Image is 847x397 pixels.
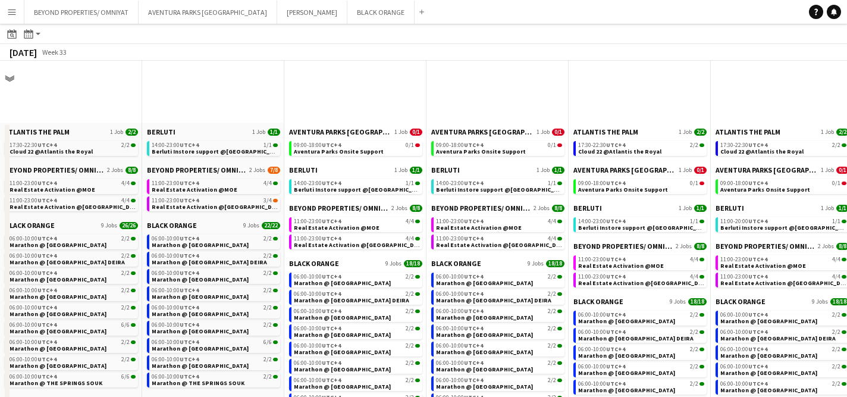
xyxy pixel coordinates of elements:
[152,286,278,300] a: 06:00-10:00UTC+42/2Marathon @ [GEOGRAPHIC_DATA]
[121,142,130,148] span: 2/2
[436,291,483,297] span: 06:00-10:00
[294,141,420,155] a: 09:00-18:00UTC+40/1Aventura Parks Onsite Support
[322,235,341,242] span: UTC+4
[679,129,692,136] span: 1 Job
[152,148,286,155] span: Berluti Instore support @Dubai Mall
[294,279,391,287] span: Marathon @ DUBAI HILLS MALL
[152,180,199,186] span: 11:00-23:00
[347,1,415,24] button: BLACK ORANGE
[578,141,704,155] a: 17:30-22:30UTC+42/2Cloud 22 @Atlantis the Royal
[832,180,840,186] span: 0/1
[322,273,341,280] span: UTC+4
[679,205,692,212] span: 1 Job
[37,196,57,204] span: UTC+4
[552,205,564,212] span: 8/8
[5,221,138,230] a: BLACK ORANGE9 Jobs26/26
[147,221,197,230] span: BLACK ORANGE
[821,167,834,174] span: 1 Job
[289,127,422,136] a: AVENTURA PARKS [GEOGRAPHIC_DATA]1 Job0/1
[821,205,834,212] span: 1 Job
[431,127,564,165] div: AVENTURA PARKS [GEOGRAPHIC_DATA]1 Job0/109:00-18:00UTC+40/1Aventura Parks Onsite Support
[694,243,707,250] span: 8/8
[152,270,199,276] span: 06:00-10:00
[37,252,57,260] span: UTC+4
[578,179,704,193] a: 09:00-18:00UTC+40/1Aventura Parks Onsite Support
[578,279,711,287] span: Real Estate Activation @Nakheel mall
[720,179,846,193] a: 09:00-18:00UTC+40/1Aventura Parks Onsite Support
[431,204,531,212] span: BEYOND PROPERTIES/ OMNIYAT
[322,141,341,149] span: UTC+4
[37,179,57,187] span: UTC+4
[720,274,767,280] span: 11:00-23:00
[147,221,280,230] a: BLACK ORANGE9 Jobs22/22
[431,204,564,259] div: BEYOND PROPERTIES/ OMNIYAT2 Jobs8/811:00-23:00UTC+44/4Real Estate Activation @MOE11:00-23:00UTC+4...
[152,203,284,211] span: Real Estate Activation @Nakheel mall
[548,236,556,242] span: 4/4
[180,235,199,242] span: UTC+4
[573,127,707,136] a: ATLANTIS THE PALM1 Job2/2
[294,241,426,249] span: Real Estate Activation @Nakheel mall
[406,274,414,280] span: 2/2
[720,257,767,262] span: 11:00-23:00
[263,180,272,186] span: 4/4
[147,127,280,165] div: BERLUTI1 Job1/114:00-23:00UTC+41/1Berluti Instore support @[GEOGRAPHIC_DATA]
[690,257,698,262] span: 4/4
[249,167,265,174] span: 2 Jobs
[152,179,278,193] a: 11:00-23:00UTC+44/4Real Estate Activation @MOE
[720,180,767,186] span: 09:00-18:00
[578,217,704,231] a: 14:00-23:00UTC+41/1Berluti Instore support @[GEOGRAPHIC_DATA]
[406,180,414,186] span: 1/1
[147,221,280,397] div: BLACK ORANGE9 Jobs22/2206:00-10:00UTC+42/2Marathon @ [GEOGRAPHIC_DATA]06:00-10:00UTC+42/2Marathon...
[10,269,136,283] a: 06:00-10:00UTC+42/2Marathon @ [GEOGRAPHIC_DATA]
[548,142,556,148] span: 0/1
[5,127,138,165] div: ATLANTIS THE PALM1 Job2/217:30-22:30UTC+42/2Cloud 22 @Atlantis the Royal
[410,167,422,174] span: 1/1
[748,179,767,187] span: UTC+4
[748,273,767,280] span: UTC+4
[126,129,138,136] span: 2/2
[548,180,556,186] span: 1/1
[606,141,625,149] span: UTC+4
[537,129,550,136] span: 1 Job
[152,196,278,210] a: 11:00-23:00UTC+43/4Real Estate Activation @[GEOGRAPHIC_DATA]
[578,224,713,232] span: Berluti Instore support @Dubai Mall
[152,253,199,259] span: 06:00-10:00
[121,236,130,242] span: 2/2
[10,235,136,248] a: 06:00-10:00UTC+42/2Marathon @ [GEOGRAPHIC_DATA]
[410,205,422,212] span: 8/8
[436,274,483,280] span: 06:00-10:00
[436,142,483,148] span: 09:00-18:00
[263,198,272,204] span: 3/4
[394,167,407,174] span: 1 Job
[694,167,707,174] span: 0/1
[436,241,569,249] span: Real Estate Activation @Nakheel mall
[818,243,834,250] span: 2 Jobs
[289,259,339,268] span: BLACK ORANGE
[606,255,625,263] span: UTC+4
[578,148,661,155] span: Cloud 22 @Atlantis the Royal
[294,179,420,193] a: 14:00-23:00UTC+41/1Berluti Instore support @[GEOGRAPHIC_DATA]
[394,129,407,136] span: 1 Job
[552,129,564,136] span: 0/1
[832,257,840,262] span: 4/4
[152,141,278,155] a: 14:00-23:00UTC+41/1Berluti Instore support @[GEOGRAPHIC_DATA]
[322,179,341,187] span: UTC+4
[679,167,692,174] span: 1 Job
[436,179,562,193] a: 14:00-23:00UTC+41/1Berluti Instore support @[GEOGRAPHIC_DATA]
[10,253,57,259] span: 06:00-10:00
[606,273,625,280] span: UTC+4
[152,293,249,301] span: Marathon @ FESTIVAL PLAZA
[720,273,846,286] a: 11:00-23:00UTC+44/4Real Estate Activation @[GEOGRAPHIC_DATA]
[716,204,744,212] span: BERLUTI
[10,180,57,186] span: 11:00-23:00
[121,198,130,204] span: 4/4
[716,242,815,251] span: BEYOND PROPERTIES/ OMNIYAT
[289,204,389,212] span: BEYOND PROPERTIES/ OMNIYAT
[436,224,522,232] span: Real Estate Activation @MOE
[431,204,564,212] a: BEYOND PROPERTIES/ OMNIYAT2 Jobs8/8
[573,242,707,251] a: BEYOND PROPERTIES/ OMNIYAT2 Jobs8/8
[10,252,136,265] a: 06:00-10:00UTC+42/2Marathon @ [GEOGRAPHIC_DATA] DEIRA
[294,218,341,224] span: 11:00-23:00
[5,165,105,174] span: BEYOND PROPERTIES/ OMNIYAT
[289,165,318,174] span: BERLUTI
